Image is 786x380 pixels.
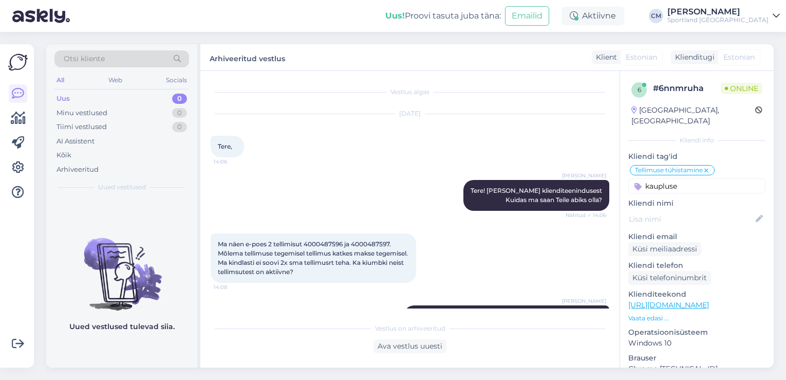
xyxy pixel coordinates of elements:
[626,52,657,63] span: Estonian
[667,8,769,16] div: [PERSON_NAME]
[172,108,187,118] div: 0
[628,178,765,194] input: Lisa tag
[629,213,754,225] input: Lisa nimi
[172,122,187,132] div: 0
[69,321,175,332] p: Uued vestlused tulevad siia.
[373,339,446,353] div: Ava vestlus uuesti
[592,52,617,63] div: Klient
[635,167,703,173] span: Tellimuse tühistamine
[649,9,663,23] div: CM
[628,231,765,242] p: Kliendi email
[671,52,715,63] div: Klienditugi
[505,6,549,26] button: Emailid
[57,108,107,118] div: Minu vestlused
[211,109,609,118] div: [DATE]
[562,172,606,179] span: [PERSON_NAME]
[8,52,28,72] img: Askly Logo
[57,150,71,160] div: Kõik
[106,74,124,87] div: Web
[628,289,765,300] p: Klienditeekond
[628,242,701,256] div: Küsi meiliaadressi
[721,83,762,94] span: Online
[667,16,769,24] div: Sportland [GEOGRAPHIC_DATA]
[628,314,765,323] p: Vaata edasi ...
[723,52,755,63] span: Estonian
[218,142,232,150] span: Tere,
[628,353,765,364] p: Brauser
[375,324,445,333] span: Vestlus on arhiveeritud
[54,74,66,87] div: All
[631,105,755,126] div: [GEOGRAPHIC_DATA], [GEOGRAPHIC_DATA]
[46,220,197,312] img: No chats
[628,300,709,310] a: [URL][DOMAIN_NAME]
[628,260,765,271] p: Kliendi telefon
[471,187,602,204] span: Tere! [PERSON_NAME] klienditeenindusest Kuidas ma saan Teile abiks olla?
[214,158,252,166] span: 14:06
[628,327,765,338] p: Operatsioonisüsteem
[628,136,765,145] div: Kliendi info
[638,86,641,94] span: 6
[628,151,765,162] p: Kliendi tag'id
[172,94,187,104] div: 0
[214,283,252,291] span: 14:08
[57,136,95,147] div: AI Assistent
[57,122,107,132] div: Tiimi vestlused
[211,87,609,97] div: Vestlus algas
[210,50,285,64] label: Arhiveeritud vestlus
[667,8,780,24] a: [PERSON_NAME]Sportland [GEOGRAPHIC_DATA]
[628,364,765,374] p: Chrome [TECHNICAL_ID]
[64,53,105,64] span: Otsi kliente
[164,74,189,87] div: Socials
[385,11,405,21] b: Uus!
[218,240,409,276] span: Ma näen e-poes 2 tellimisut 4000487596 ja 4000487597. Mõlema tellimuse tegemisel tellimus katkes ...
[562,7,624,25] div: Aktiivne
[385,10,501,22] div: Proovi tasuta juba täna:
[628,198,765,209] p: Kliendi nimi
[628,338,765,349] p: Windows 10
[98,183,146,192] span: Uued vestlused
[628,271,711,285] div: Küsi telefoninumbrit
[653,82,721,95] div: # 6nnmruha
[566,211,606,219] span: Nähtud ✓ 14:06
[562,297,606,305] span: [PERSON_NAME]
[57,165,99,175] div: Arhiveeritud
[57,94,70,104] div: Uus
